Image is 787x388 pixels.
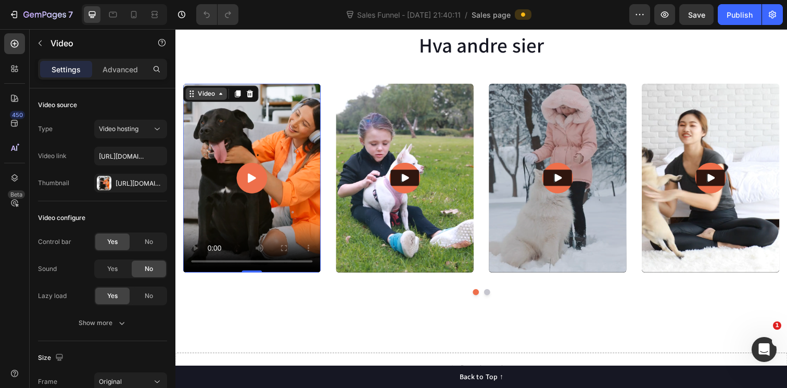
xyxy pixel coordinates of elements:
[376,144,405,160] button: Play
[145,291,153,301] span: No
[752,337,777,362] iframe: Intercom live chat
[38,291,67,301] div: Lazy load
[773,321,781,330] span: 1
[38,314,167,332] button: Show more
[68,8,73,21] p: 7
[8,190,25,199] div: Beta
[38,151,67,161] div: Video link
[8,2,617,31] h2: Hva andre sier
[532,144,561,160] button: Play
[476,56,617,249] img: Alt image
[196,4,238,25] div: Undo/Redo
[99,125,138,133] span: Video hosting
[94,120,167,138] button: Video hosting
[718,4,761,25] button: Publish
[38,100,77,110] div: Video source
[38,377,57,386] div: Frame
[465,9,467,20] span: /
[679,4,714,25] button: Save
[164,56,304,249] img: Alt image
[10,111,25,119] div: 450
[38,351,66,365] div: Size
[727,9,753,20] div: Publish
[38,237,71,247] div: Control bar
[320,56,461,249] img: Alt image
[145,237,153,247] span: No
[38,178,69,188] div: Thumbnail
[38,264,57,274] div: Sound
[175,29,787,388] iframe: Design area
[4,4,78,25] button: 7
[8,56,148,249] video: Video
[472,9,511,20] span: Sales page
[94,147,167,165] input: Insert video url here
[145,264,153,274] span: No
[303,265,310,271] button: Dot
[116,179,164,188] div: [URL][DOMAIN_NAME]
[355,9,463,20] span: Sales Funnel - [DATE] 21:40:11
[21,61,42,71] div: Video
[290,350,335,360] div: Back to Top ↑
[315,265,321,271] button: Dot
[79,318,127,328] div: Show more
[38,213,85,223] div: Video configure
[688,10,705,19] span: Save
[220,144,249,160] button: Play
[103,64,138,75] p: Advanced
[107,291,118,301] span: Yes
[107,264,118,274] span: Yes
[107,237,118,247] span: Yes
[291,342,346,350] div: Drop element here
[50,37,139,49] p: Video
[52,64,81,75] p: Settings
[38,124,53,134] div: Type
[99,378,122,385] span: Original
